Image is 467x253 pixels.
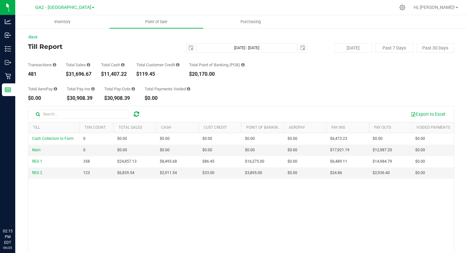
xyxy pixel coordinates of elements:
span: $17,921.19 [330,147,349,153]
a: AeroPay [289,125,305,130]
span: $0.00 [245,147,255,153]
a: TXN Count [85,125,106,130]
span: 358 [83,159,90,165]
span: $2,936.40 [373,170,390,176]
a: Inventory [15,15,109,29]
span: 0 [83,136,85,142]
a: Pay Outs [374,125,391,130]
i: Sum of the successful, non-voided point-of-banking payment transaction amounts, both via payment ... [241,63,245,67]
i: Sum of all successful, non-voided payment transaction amounts (excluding tips and transaction fee... [87,63,90,67]
inline-svg: Analytics [5,18,11,25]
span: 123 [83,170,90,176]
span: Hi, [PERSON_NAME]! [414,5,455,10]
span: $6,489.11 [330,159,347,165]
span: $6,839.54 [117,170,134,176]
a: Pay Ins [331,125,345,130]
a: Back [28,35,37,39]
span: 0 [83,147,85,153]
button: Past 7 Days [375,43,413,53]
span: select [298,43,307,52]
div: Transactions [28,63,56,67]
inline-svg: Outbound [5,59,11,66]
div: $11,407.22 [101,72,127,77]
div: $20,170.00 [189,72,245,77]
i: Sum of all successful, non-voided cash payment transaction amounts (excluding tips and transactio... [121,63,125,67]
span: REG 2 [32,171,42,175]
span: $0.00 [245,136,255,142]
div: $30,908.39 [104,96,135,101]
a: Cust Credit [204,125,227,130]
span: $24,857.13 [117,159,137,165]
div: Total Cash [101,63,127,67]
a: Cash [161,125,171,130]
span: $0.00 [117,147,127,153]
span: Cash Collection to Farm [32,136,74,141]
div: Total Pay-Ins [67,87,95,91]
a: Total Sales [118,125,142,130]
iframe: Resource center unread badge [19,201,26,209]
span: $0.00 [373,136,382,142]
span: $0.00 [288,170,297,176]
i: Sum of all successful AeroPay payment transaction amounts for all purchases in the date range. Ex... [54,87,57,91]
span: $33.00 [202,170,214,176]
span: $0.00 [202,136,212,142]
iframe: Resource center [6,202,25,221]
p: 02:15 PM EDT [3,228,12,245]
div: 481 [28,72,56,77]
span: $0.00 [288,136,297,142]
span: REG 1 [32,159,42,164]
a: Purchasing [204,15,298,29]
div: $0.00 [28,96,57,101]
inline-svg: Retail [5,73,11,79]
span: Inventory [46,19,79,25]
span: Point of Sale [137,19,176,25]
button: [DATE] [334,43,372,53]
h4: Till Report [28,43,170,50]
a: Voided Payments [416,125,450,130]
inline-svg: Inventory [5,46,11,52]
span: $86.45 [202,159,214,165]
span: $0.00 [288,159,297,165]
div: Total AeroPay [28,87,57,91]
span: $12,987.20 [373,147,392,153]
input: Search... [33,109,128,119]
a: Till [33,125,40,130]
div: Total Payments Voided [145,87,190,91]
span: $0.00 [160,147,170,153]
span: $0.00 [415,136,425,142]
div: Total Point of Banking (POB) [189,63,245,67]
span: GA2 - [GEOGRAPHIC_DATA] [35,5,91,10]
i: Sum of all successful, non-voided payment transaction amounts using account credit as the payment... [176,63,179,67]
span: $6,473.23 [330,136,347,142]
div: Manage settings [398,4,406,10]
i: Sum of all cash pay-ins added to tills within the date range. [91,87,95,91]
span: $24.86 [330,170,342,176]
span: $0.00 [288,147,297,153]
i: Sum of all voided payment transaction amounts (excluding tips and transaction fees) within the da... [187,87,190,91]
span: $0.00 [415,170,425,176]
div: $30,908.39 [67,96,95,101]
div: Total Sales [66,63,91,67]
span: Main [32,148,41,152]
i: Sum of all cash pay-outs removed from tills within the date range. [132,87,135,91]
span: $0.00 [117,136,127,142]
p: 09/25 [3,245,12,250]
button: Export to Excel [407,109,449,120]
div: Total Pay-Outs [104,87,135,91]
span: select [186,43,195,52]
span: $0.00 [160,136,170,142]
div: Total Customer Credit [136,63,179,67]
span: $0.00 [415,147,425,153]
span: $8,495.68 [160,159,177,165]
span: $3,895.00 [245,170,262,176]
div: $0.00 [145,96,190,101]
div: $119.45 [136,72,179,77]
inline-svg: Reports [5,87,11,93]
span: $14,984.79 [373,159,392,165]
i: Count of all successful payment transactions, possibly including voids, refunds, and cash-back fr... [53,63,56,67]
span: $0.00 [415,159,425,165]
span: $2,911.54 [160,170,177,176]
button: Past 30 Days [416,43,454,53]
span: $16,275.00 [245,159,264,165]
span: Purchasing [232,19,269,25]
